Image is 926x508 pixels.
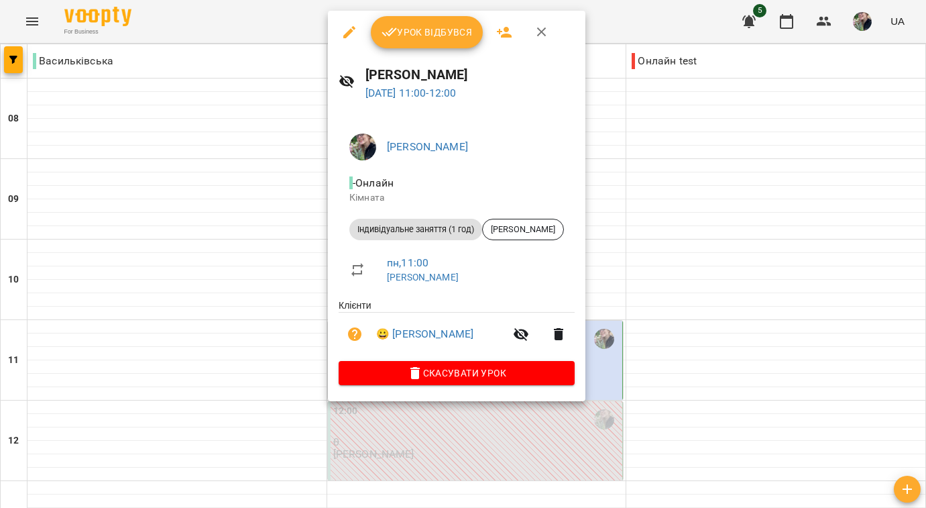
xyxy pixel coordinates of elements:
button: Урок відбувся [371,16,483,48]
span: - Онлайн [349,176,396,189]
div: [PERSON_NAME] [482,219,564,240]
span: Урок відбувся [382,24,473,40]
span: [PERSON_NAME] [483,223,563,236]
span: Скасувати Урок [349,365,564,381]
span: Індивідуальне заняття (1 год) [349,223,482,236]
ul: Клієнти [339,299,575,361]
a: [PERSON_NAME] [387,272,459,283]
p: Кімната [349,191,564,205]
button: Візит ще не сплачено. Додати оплату? [339,318,371,350]
img: ee1b7481cd68f5b66c71edb09350e4c2.jpg [349,134,376,160]
h6: [PERSON_NAME] [365,64,575,85]
a: [PERSON_NAME] [387,140,468,153]
a: пн , 11:00 [387,256,428,269]
a: 😀 [PERSON_NAME] [376,326,473,342]
button: Скасувати Урок [339,361,575,385]
a: [DATE] 11:00-12:00 [365,87,457,99]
